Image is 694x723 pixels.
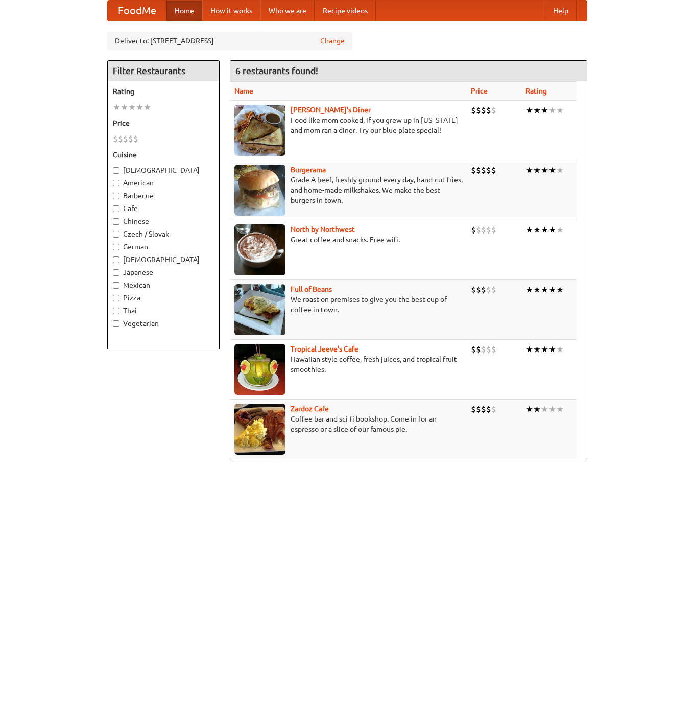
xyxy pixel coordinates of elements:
[291,166,326,174] b: Burgerama
[533,344,541,355] li: ★
[481,284,486,295] li: $
[113,295,119,301] input: Pizza
[556,284,564,295] li: ★
[113,280,214,290] label: Mexican
[525,224,533,236] li: ★
[291,225,355,234] a: North by Northwest
[202,1,260,21] a: How it works
[481,165,486,176] li: $
[541,404,548,415] li: ★
[471,404,476,415] li: $
[113,165,214,175] label: [DEMOGRAPHIC_DATA]
[491,284,496,295] li: $
[525,284,533,295] li: ★
[481,224,486,236] li: $
[476,284,481,295] li: $
[113,231,119,238] input: Czech / Slovak
[471,224,476,236] li: $
[533,284,541,295] li: ★
[548,284,556,295] li: ★
[525,105,533,116] li: ★
[113,293,214,303] label: Pizza
[556,165,564,176] li: ★
[525,87,547,95] a: Rating
[128,133,133,145] li: $
[113,229,214,239] label: Czech / Slovak
[556,105,564,116] li: ★
[548,165,556,176] li: ★
[476,105,481,116] li: $
[486,284,491,295] li: $
[235,66,318,76] ng-pluralize: 6 restaurants found!
[548,344,556,355] li: ★
[486,344,491,355] li: $
[320,36,345,46] a: Change
[113,244,119,250] input: German
[556,404,564,415] li: ★
[533,165,541,176] li: ★
[481,404,486,415] li: $
[113,203,214,214] label: Cafe
[525,165,533,176] li: ★
[541,344,548,355] li: ★
[548,224,556,236] li: ★
[291,285,332,293] a: Full of Beans
[113,193,119,199] input: Barbecue
[471,105,476,116] li: $
[556,344,564,355] li: ★
[481,105,486,116] li: $
[491,344,496,355] li: $
[113,318,214,329] label: Vegetarian
[113,167,119,174] input: [DEMOGRAPHIC_DATA]
[541,105,548,116] li: ★
[113,320,119,327] input: Vegetarian
[471,165,476,176] li: $
[113,118,214,128] h5: Price
[123,133,128,145] li: $
[533,224,541,236] li: ★
[113,180,119,186] input: American
[471,284,476,295] li: $
[113,269,119,276] input: Japanese
[525,344,533,355] li: ★
[113,191,214,201] label: Barbecue
[113,267,214,277] label: Japanese
[471,87,488,95] a: Price
[143,102,151,113] li: ★
[133,133,138,145] li: $
[113,102,121,113] li: ★
[476,404,481,415] li: $
[128,102,136,113] li: ★
[113,218,119,225] input: Chinese
[533,105,541,116] li: ★
[108,1,166,21] a: FoodMe
[291,405,329,413] a: Zardoz Cafe
[113,256,119,263] input: [DEMOGRAPHIC_DATA]
[486,404,491,415] li: $
[234,294,463,315] p: We roast on premises to give you the best cup of coffee in town.
[234,235,463,245] p: Great coffee and snacks. Free wifi.
[315,1,376,21] a: Recipe videos
[533,404,541,415] li: ★
[121,102,128,113] li: ★
[548,105,556,116] li: ★
[113,254,214,265] label: [DEMOGRAPHIC_DATA]
[234,165,285,216] img: burgerama.jpg
[260,1,315,21] a: Who we are
[166,1,202,21] a: Home
[476,344,481,355] li: $
[234,224,285,275] img: north.jpg
[476,224,481,236] li: $
[136,102,143,113] li: ★
[234,115,463,135] p: Food like mom cooked, if you grew up in [US_STATE] and mom ran a diner. Try our blue plate special!
[291,345,358,353] b: Tropical Jeeve's Cafe
[541,165,548,176] li: ★
[107,32,352,50] div: Deliver to: [STREET_ADDRESS]
[234,344,285,395] img: jeeves.jpg
[291,106,371,114] a: [PERSON_NAME]'s Diner
[486,105,491,116] li: $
